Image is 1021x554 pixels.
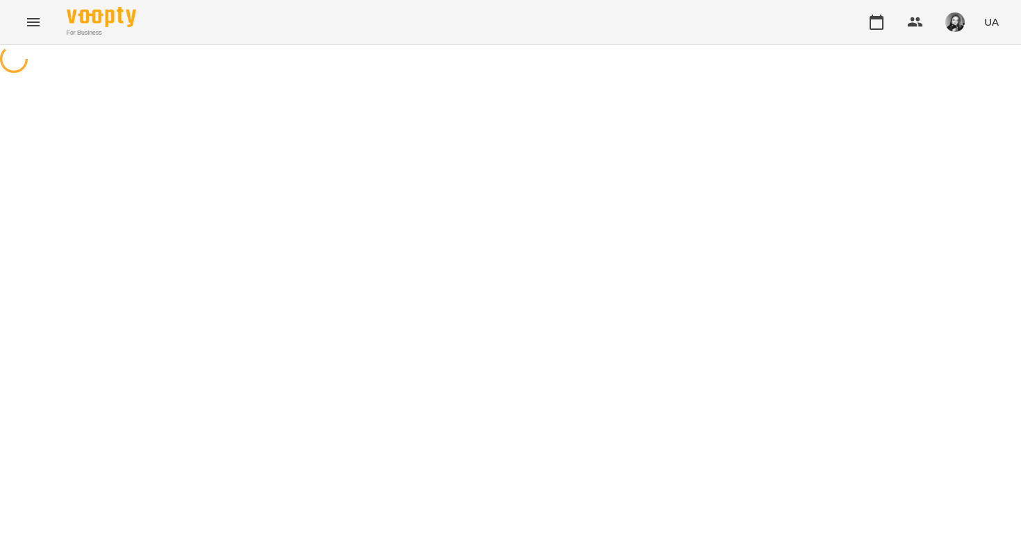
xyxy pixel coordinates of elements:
[984,15,999,29] span: UA
[67,7,136,27] img: Voopty Logo
[17,6,50,39] button: Menu
[67,28,136,37] span: For Business
[945,12,965,32] img: 9e1ebfc99129897ddd1a9bdba1aceea8.jpg
[979,9,1004,35] button: UA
